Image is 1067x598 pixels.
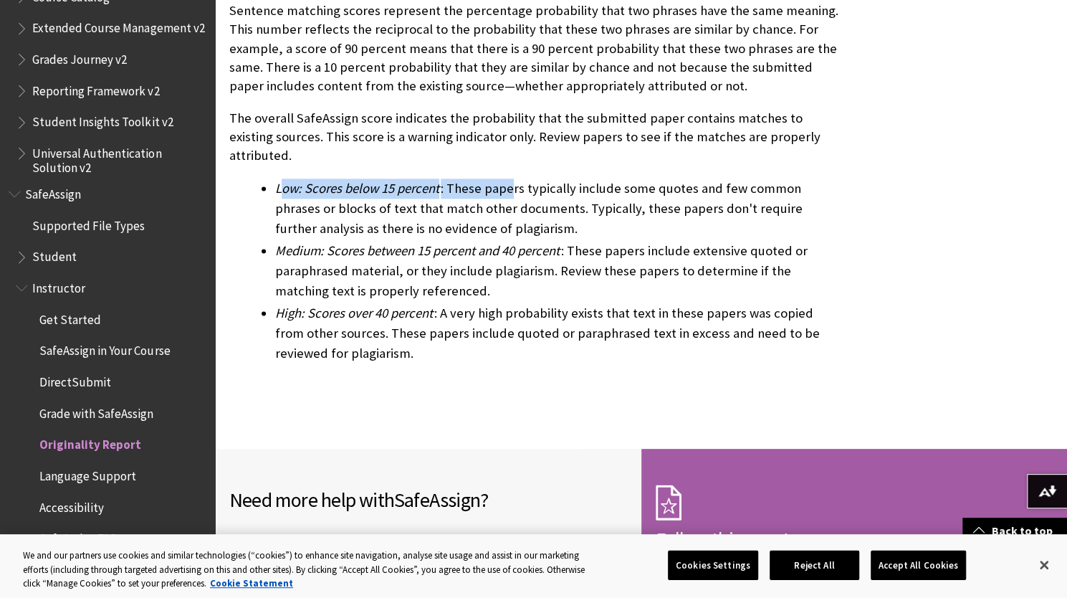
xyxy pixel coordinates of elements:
button: Close [1028,549,1060,581]
span: High: Scores over 40 percent [275,305,433,321]
span: Student Insights Toolkit v2 [32,110,173,130]
p: Sentence matching scores represent the percentage probability that two phrases have the same mean... [229,1,841,95]
button: Reject All [770,550,859,580]
span: DirectSubmit [39,370,111,389]
span: Supported File Types [32,214,145,233]
a: More information about your privacy, opens in a new tab [210,577,293,589]
img: Subscription Icon [656,485,681,521]
li: : These papers include extensive quoted or paraphrased material, or they include plagiarism. Revi... [275,241,841,301]
span: Reporting Framework v2 [32,79,159,98]
button: Cookies Settings [668,550,758,580]
span: Grades Journey v2 [32,47,127,67]
p: The overall SafeAssign score indicates the probability that the submitted paper contains matches ... [229,109,841,166]
h2: Follow this page! [656,524,1053,554]
h2: Need more help with ? [229,485,627,515]
span: SafeAssign [394,487,480,513]
span: SafeAssign FAQs [39,527,123,546]
button: Accept All Cookies [871,550,966,580]
span: SafeAssign [25,182,81,201]
span: Universal Authentication Solution v2 [32,141,205,175]
li: : These papers typically include some quotes and few common phrases or blocks of text that match ... [275,179,841,239]
span: Get Started [39,308,101,327]
li: : A very high probability exists that text in these papers was copied from other sources. These p... [275,303,841,364]
span: Low: Scores below 15 percent [275,180,439,196]
span: Medium: Scores between 15 percent and 40 percent [275,242,560,259]
span: Originality Report [39,433,141,452]
span: Grade with SafeAssign [39,402,153,421]
span: Language Support [39,464,136,483]
div: We and our partners use cookies and similar technologies (“cookies”) to enhance site navigation, ... [23,549,587,591]
span: Extended Course Management v2 [32,16,204,36]
span: Student [32,245,77,265]
a: Back to top [962,518,1067,544]
span: Instructor [32,276,85,295]
span: SafeAssign in Your Course [39,339,170,359]
span: Accessibility [39,495,104,515]
nav: Book outline for Blackboard SafeAssign [9,182,206,582]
